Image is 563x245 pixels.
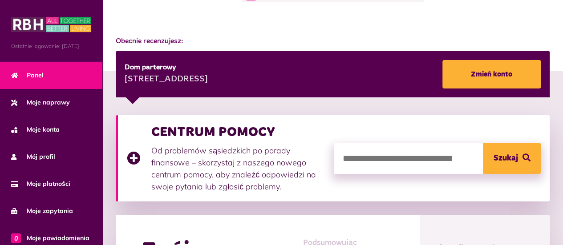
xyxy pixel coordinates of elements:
font: Obecnie recenzujesz: [116,38,183,45]
font: CENTRUM POMOCY [151,125,275,139]
font: Moje powiadomienia [27,234,89,242]
font: 0 [14,234,18,242]
font: Moje płatności [27,180,70,188]
img: MyRBH [11,16,91,33]
font: Mój profil [27,153,55,161]
font: [STREET_ADDRESS] [125,75,208,84]
font: Ostatnie logowanie: [DATE] [11,43,79,49]
font: Zmień konto [471,71,512,78]
a: Zmień konto [442,60,541,88]
font: Moje konta [27,125,60,133]
font: Panel [27,71,44,79]
button: Szukaj [483,143,541,174]
font: Szukaj [494,154,518,162]
font: Moje naprawy [27,98,70,106]
font: Od problemów sąsiedzkich po porady finansowe – skorzystaj z naszego nowego centrum pomocy, aby zn... [151,145,316,192]
font: Moje zapytania [27,207,73,215]
font: Dom parterowy [125,64,176,71]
